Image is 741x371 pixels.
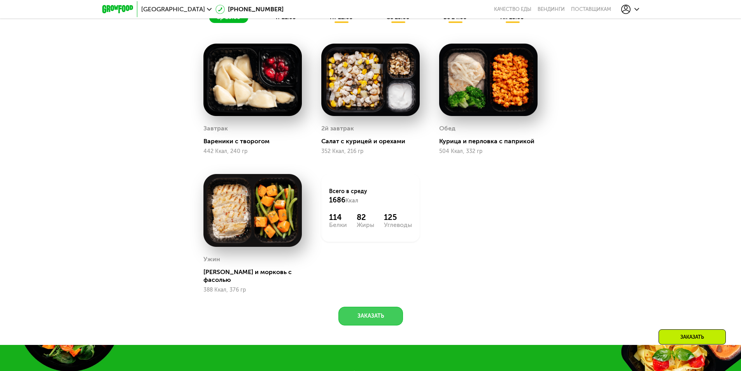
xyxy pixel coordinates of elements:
[439,148,538,155] div: 504 Ккал, 332 гр
[203,287,302,293] div: 388 Ккал, 376 гр
[321,148,420,155] div: 352 Ккал, 216 гр
[329,222,347,228] div: Белки
[203,137,308,145] div: Вареники с творогом
[538,6,565,12] a: Вендинги
[384,213,412,222] div: 125
[384,222,412,228] div: Углеводы
[141,6,205,12] span: [GEOGRAPHIC_DATA]
[494,6,531,12] a: Качество еды
[439,123,455,134] div: Обед
[345,197,358,204] span: Ккал
[571,6,611,12] div: поставщикам
[659,329,726,345] div: Заказать
[357,222,374,228] div: Жиры
[215,5,284,14] a: [PHONE_NUMBER]
[439,137,544,145] div: Курица и перловка с паприкой
[338,307,403,325] button: Заказать
[329,188,412,205] div: Всего в среду
[203,148,302,155] div: 442 Ккал, 240 гр
[203,123,228,134] div: Завтрак
[203,253,220,265] div: Ужин
[357,213,374,222] div: 82
[321,137,426,145] div: Салат с курицей и орехами
[329,196,345,204] span: 1686
[329,213,347,222] div: 114
[203,268,308,284] div: [PERSON_NAME] и морковь с фасолью
[321,123,354,134] div: 2й завтрак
